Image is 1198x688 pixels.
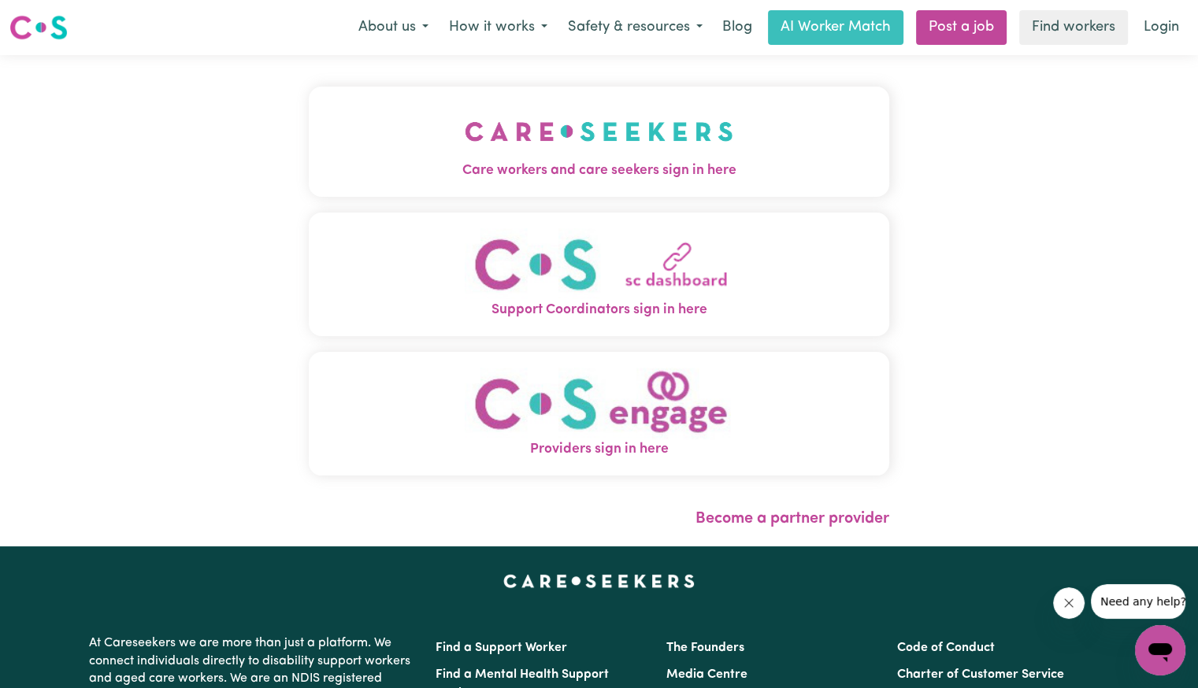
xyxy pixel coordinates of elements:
[436,642,567,654] a: Find a Support Worker
[897,668,1064,681] a: Charter of Customer Service
[1019,10,1128,45] a: Find workers
[558,11,713,44] button: Safety & resources
[309,439,889,460] span: Providers sign in here
[9,13,68,42] img: Careseekers logo
[1053,587,1085,619] iframe: Close message
[666,642,744,654] a: The Founders
[439,11,558,44] button: How it works
[309,161,889,181] span: Care workers and care seekers sign in here
[768,10,903,45] a: AI Worker Match
[1134,10,1189,45] a: Login
[348,11,439,44] button: About us
[695,511,889,527] a: Become a partner provider
[309,300,889,320] span: Support Coordinators sign in here
[9,9,68,46] a: Careseekers logo
[713,10,762,45] a: Blog
[897,642,995,654] a: Code of Conduct
[1135,625,1185,675] iframe: Button to launch messaging window
[309,87,889,197] button: Care workers and care seekers sign in here
[666,668,747,681] a: Media Centre
[503,575,695,587] a: Careseekers home page
[916,10,1007,45] a: Post a job
[9,11,95,24] span: Need any help?
[309,352,889,475] button: Providers sign in here
[1091,584,1185,619] iframe: Message from company
[309,213,889,336] button: Support Coordinators sign in here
